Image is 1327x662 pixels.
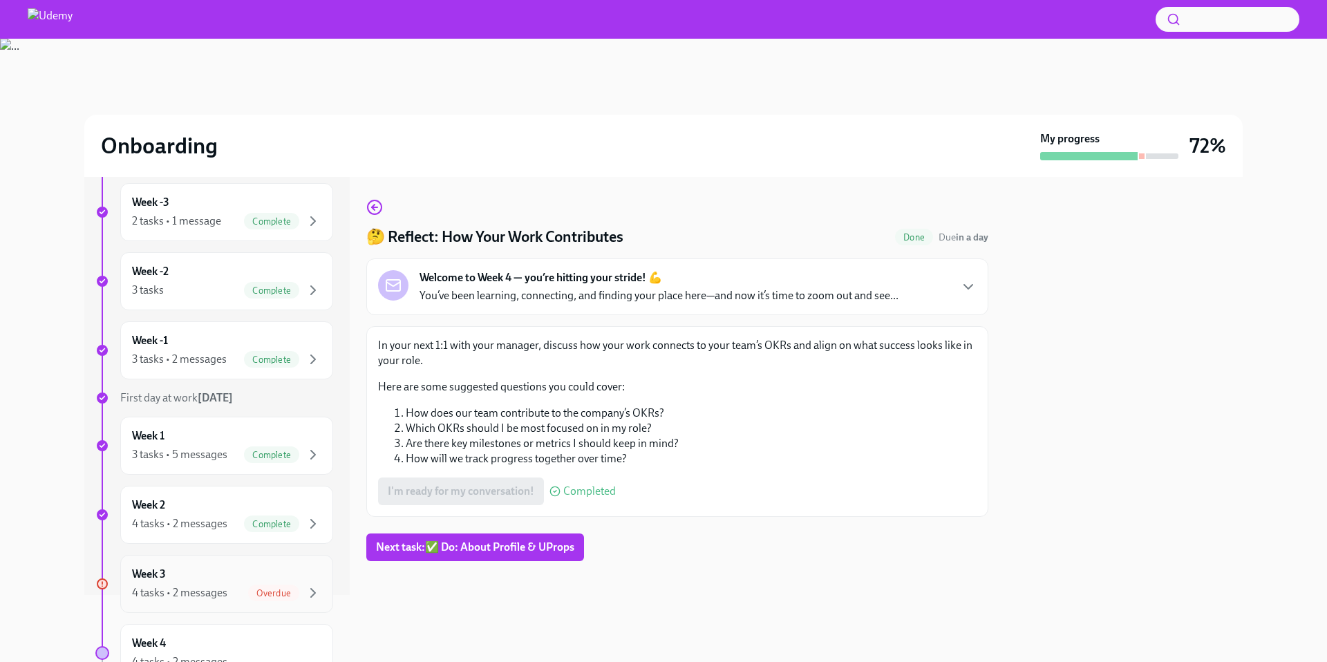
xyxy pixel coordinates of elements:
h6: Week -2 [132,264,169,279]
img: Udemy [28,8,73,30]
strong: Welcome to Week 4 — you’re hitting your stride! 💪 [420,270,662,285]
h6: Week 2 [132,498,165,513]
h6: Week 1 [132,428,164,444]
li: How does our team contribute to the company’s OKRs? [406,406,977,421]
span: Done [895,232,933,243]
h6: Week -1 [132,333,168,348]
h6: Week 4 [132,636,166,651]
a: Week -23 tasksComplete [95,252,333,310]
div: 4 tasks • 2 messages [132,585,227,600]
div: 2 tasks • 1 message [132,214,221,229]
span: Complete [244,450,299,460]
span: Complete [244,519,299,529]
span: Completed [563,486,616,497]
a: Week 24 tasks • 2 messagesComplete [95,486,333,544]
p: You’ve been learning, connecting, and finding your place here—and now it’s time to zoom out and s... [420,288,898,303]
a: Week 34 tasks • 2 messagesOverdue [95,555,333,613]
div: 3 tasks • 2 messages [132,352,227,367]
span: Overdue [248,588,299,598]
a: Week -13 tasks • 2 messagesComplete [95,321,333,379]
span: Complete [244,285,299,296]
p: In your next 1:1 with your manager, discuss how your work connects to your team’s OKRs and align ... [378,338,977,368]
h4: 🤔 Reflect: How Your Work Contributes [366,227,623,247]
li: How will we track progress together over time? [406,451,977,466]
span: September 6th, 2025 17:00 [939,231,988,244]
span: First day at work [120,391,233,404]
span: Next task : ✅ Do: About Profile & UProps [376,540,574,554]
h6: Week -3 [132,195,169,210]
span: Due [939,231,988,243]
span: Complete [244,354,299,365]
div: 3 tasks [132,283,164,298]
a: Week 13 tasks • 5 messagesComplete [95,417,333,475]
h6: Week 3 [132,567,166,582]
h2: Onboarding [101,132,218,160]
button: Next task:✅ Do: About Profile & UProps [366,533,584,561]
p: Here are some suggested questions you could cover: [378,379,977,395]
strong: in a day [956,231,988,243]
a: Week -32 tasks • 1 messageComplete [95,183,333,241]
strong: My progress [1040,131,1100,146]
a: First day at work[DATE] [95,390,333,406]
div: 4 tasks • 2 messages [132,516,227,531]
li: Which OKRs should I be most focused on in my role? [406,421,977,436]
div: 3 tasks • 5 messages [132,447,227,462]
strong: [DATE] [198,391,233,404]
li: Are there key milestones or metrics I should keep in mind? [406,436,977,451]
h3: 72% [1189,133,1226,158]
span: Complete [244,216,299,227]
